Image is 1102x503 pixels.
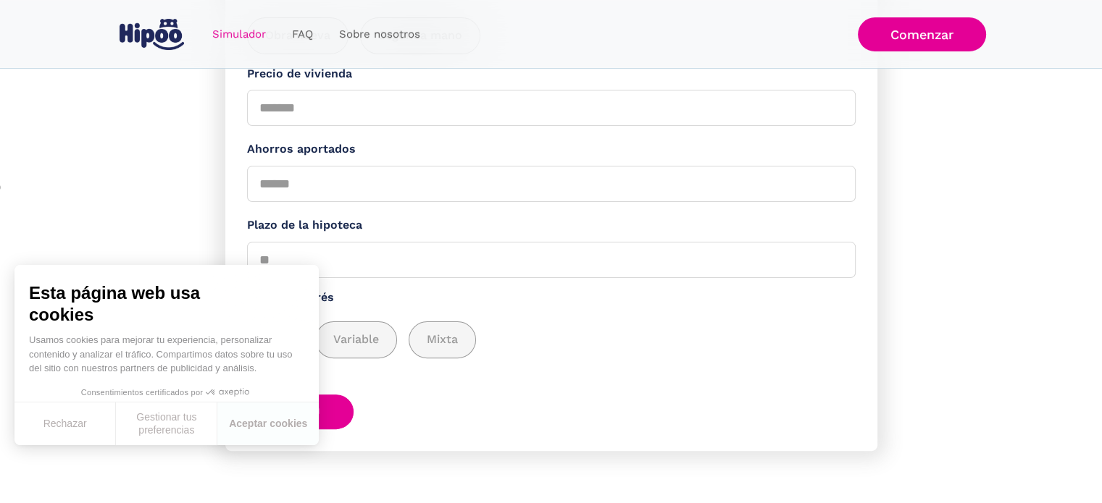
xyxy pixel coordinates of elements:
label: Precio de vivienda [247,65,856,83]
label: Ahorros aportados [247,140,856,158]
a: home [117,13,188,56]
a: Simulador [199,20,279,48]
a: Comenzar [858,17,986,51]
a: Sobre nosotros [326,20,433,48]
div: add_description_here [247,321,856,358]
label: Tipo de interés [247,289,856,307]
label: Plazo de la hipoteca [247,216,856,234]
span: Mixta [427,331,458,349]
span: Variable [333,331,379,349]
a: FAQ [279,20,326,48]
